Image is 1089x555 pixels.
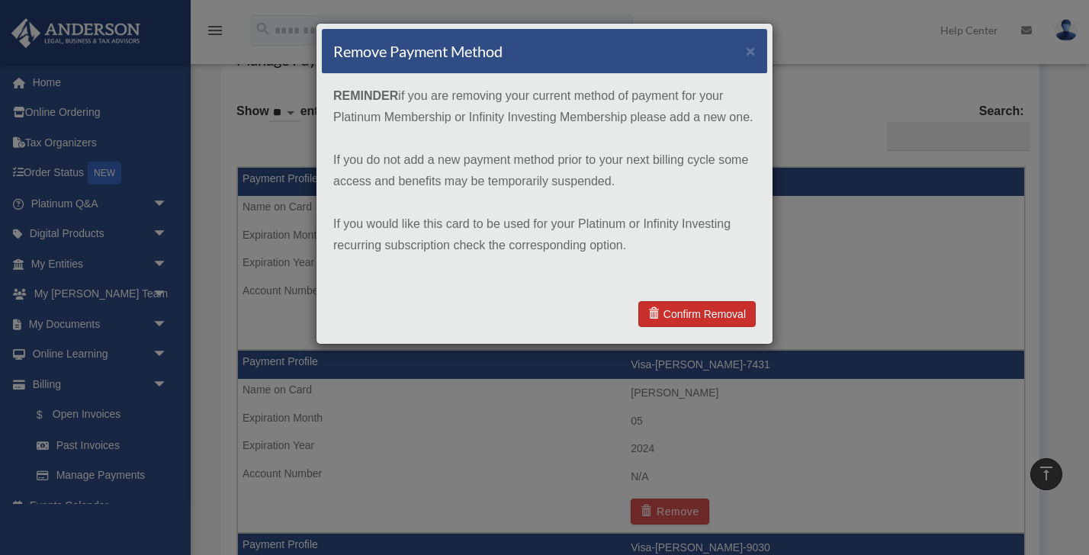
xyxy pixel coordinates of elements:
p: If you would like this card to be used for your Platinum or Infinity Investing recurring subscrip... [333,213,756,256]
p: If you do not add a new payment method prior to your next billing cycle some access and benefits ... [333,149,756,192]
button: × [746,43,756,59]
div: if you are removing your current method of payment for your Platinum Membership or Infinity Inves... [322,74,767,289]
a: Confirm Removal [638,301,756,327]
h4: Remove Payment Method [333,40,503,62]
strong: REMINDER [333,89,398,102]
